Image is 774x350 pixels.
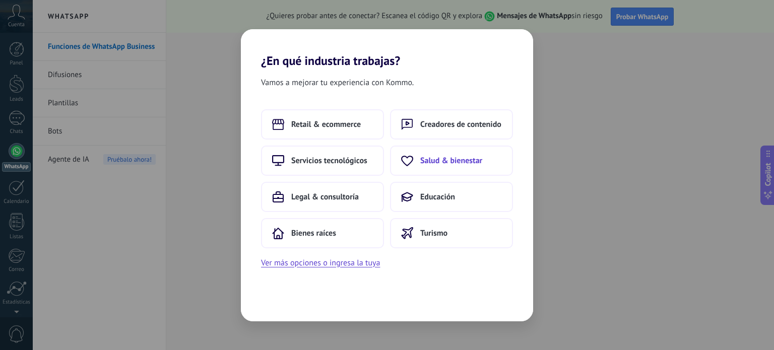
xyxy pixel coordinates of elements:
[261,109,384,139] button: Retail & ecommerce
[291,119,361,129] span: Retail & ecommerce
[420,119,501,129] span: Creadores de contenido
[241,29,533,68] h2: ¿En qué industria trabajas?
[291,156,367,166] span: Servicios tecnológicos
[390,218,513,248] button: Turismo
[261,76,414,89] span: Vamos a mejorar tu experiencia con Kommo.
[390,146,513,176] button: Salud & bienestar
[420,156,482,166] span: Salud & bienestar
[291,192,359,202] span: Legal & consultoría
[420,192,455,202] span: Educación
[390,109,513,139] button: Creadores de contenido
[261,256,380,269] button: Ver más opciones o ingresa la tuya
[390,182,513,212] button: Educación
[261,218,384,248] button: Bienes raíces
[291,228,336,238] span: Bienes raíces
[261,146,384,176] button: Servicios tecnológicos
[420,228,447,238] span: Turismo
[261,182,384,212] button: Legal & consultoría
